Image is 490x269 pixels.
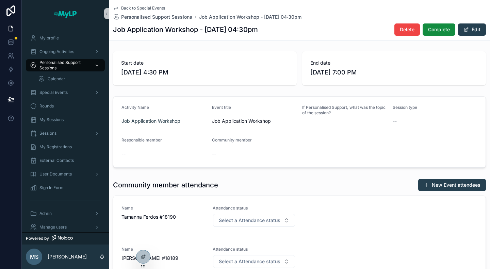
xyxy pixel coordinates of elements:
span: User Documents [39,171,72,177]
a: Back to Special Events [113,5,165,11]
span: Activity Name [121,105,149,110]
span: -- [393,118,397,124]
span: Delete [400,26,414,33]
span: Attendance status [213,205,296,211]
span: Manage users [39,224,67,230]
span: [PERSON_NAME] #18189 [121,255,205,262]
span: Name [121,247,205,252]
span: Powered by [26,236,49,241]
button: Select Button [213,214,295,227]
span: Select a Attendance status [219,217,280,224]
button: Select Button [213,255,295,268]
a: Ongoing Activities [26,46,105,58]
a: Admin [26,207,105,220]
span: Ongoing Activities [39,49,74,54]
span: Complete [428,26,450,33]
span: Attendance status [213,247,296,252]
span: Start date [121,60,289,66]
span: Event title [212,105,231,110]
span: My Registrations [39,144,72,150]
span: Back to Special Events [121,5,165,11]
span: My Sessions [39,117,64,122]
p: [PERSON_NAME] [48,253,87,260]
span: Rounds [39,103,54,109]
span: Personalised Support Sessions [121,14,192,20]
a: My Registrations [26,141,105,153]
a: Calendar [34,73,105,85]
span: Community member [212,137,252,142]
span: MS [30,253,38,261]
span: Calendar [48,76,65,82]
button: Delete [394,23,420,36]
a: Manage users [26,221,105,233]
button: Complete [423,23,455,36]
span: -- [212,150,216,157]
span: Session type [393,105,417,110]
a: My profile [26,32,105,44]
a: Personalised Support Sessions [113,14,192,20]
span: [DATE] 7:00 PM [310,68,478,77]
a: External Contacts [26,154,105,167]
a: Personalised Support Sessions [26,59,105,71]
button: Edit [458,23,486,36]
a: User Documents [26,168,105,180]
button: New Event attendees [418,179,486,191]
span: [DATE] 4:30 PM [121,68,289,77]
span: Admin [39,211,52,216]
a: Rounds [26,100,105,112]
a: Sessions [26,127,105,139]
span: Job Application Workshop [212,118,297,124]
a: Job Application Workshop [121,118,180,124]
span: Tamanna Ferdos #18190 [121,214,205,220]
span: Sign In Form [39,185,64,190]
span: Name [121,205,205,211]
a: Sign In Form [26,182,105,194]
span: Special Events [39,90,68,95]
span: Sessions [39,131,56,136]
span: End date [310,60,478,66]
span: My profile [39,35,59,41]
h1: Job Application Workshop - [DATE] 04:30pm [113,25,258,34]
h1: Community member attendance [113,180,218,190]
span: Select a Attendance status [219,258,280,265]
span: Personalised Support Sessions [39,60,89,71]
a: Powered by [22,232,109,245]
a: Special Events [26,86,105,99]
span: Responsible member [121,137,162,142]
img: App logo [53,8,77,19]
div: scrollable content [22,27,109,232]
a: Job Application Workshop - [DATE] 04:30pm [199,14,301,20]
a: My Sessions [26,114,105,126]
span: If Personalised Support, what was the topic of the session? [302,105,386,115]
span: External Contacts [39,158,74,163]
span: -- [121,150,126,157]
